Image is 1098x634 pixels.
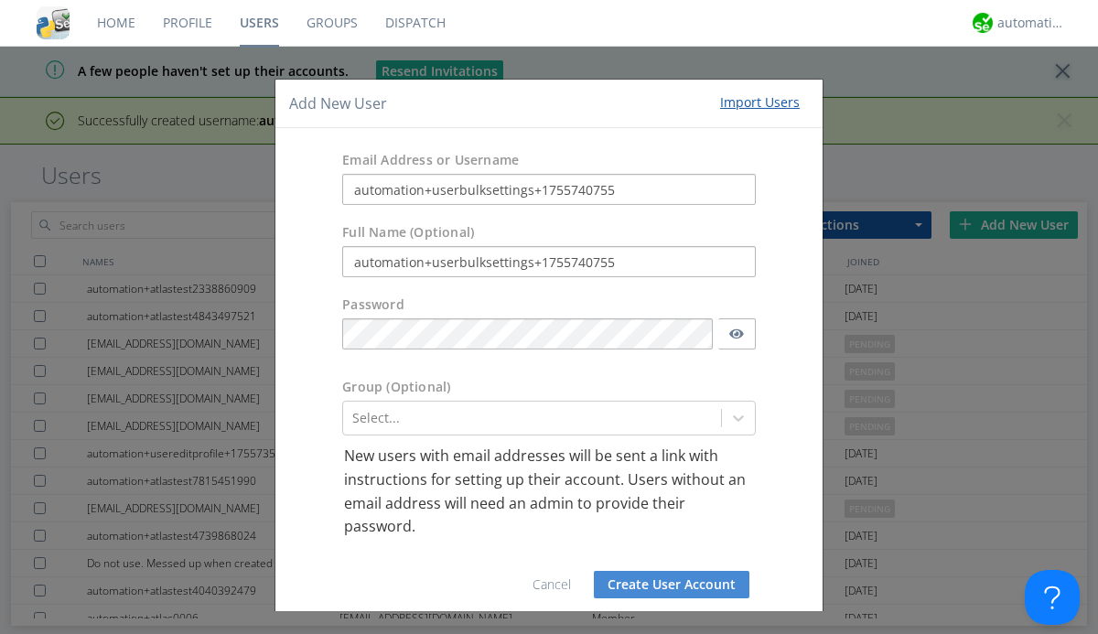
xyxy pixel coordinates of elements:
[973,13,993,33] img: d2d01cd9b4174d08988066c6d424eccd
[342,174,756,205] input: e.g. email@address.com, Housekeeping1
[594,571,749,598] button: Create User Account
[720,92,800,111] div: Import Users
[342,378,450,396] label: Group (Optional)
[342,296,404,314] label: Password
[37,6,70,39] img: cddb5a64eb264b2086981ab96f4c1ba7
[342,246,756,277] input: Julie Appleseed
[997,14,1066,32] div: automation+atlas
[289,92,387,113] h4: Add New User
[344,445,754,538] p: New users with email addresses will be sent a link with instructions for setting up their account...
[342,151,519,169] label: Email Address or Username
[342,223,474,242] label: Full Name (Optional)
[533,575,571,593] a: Cancel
